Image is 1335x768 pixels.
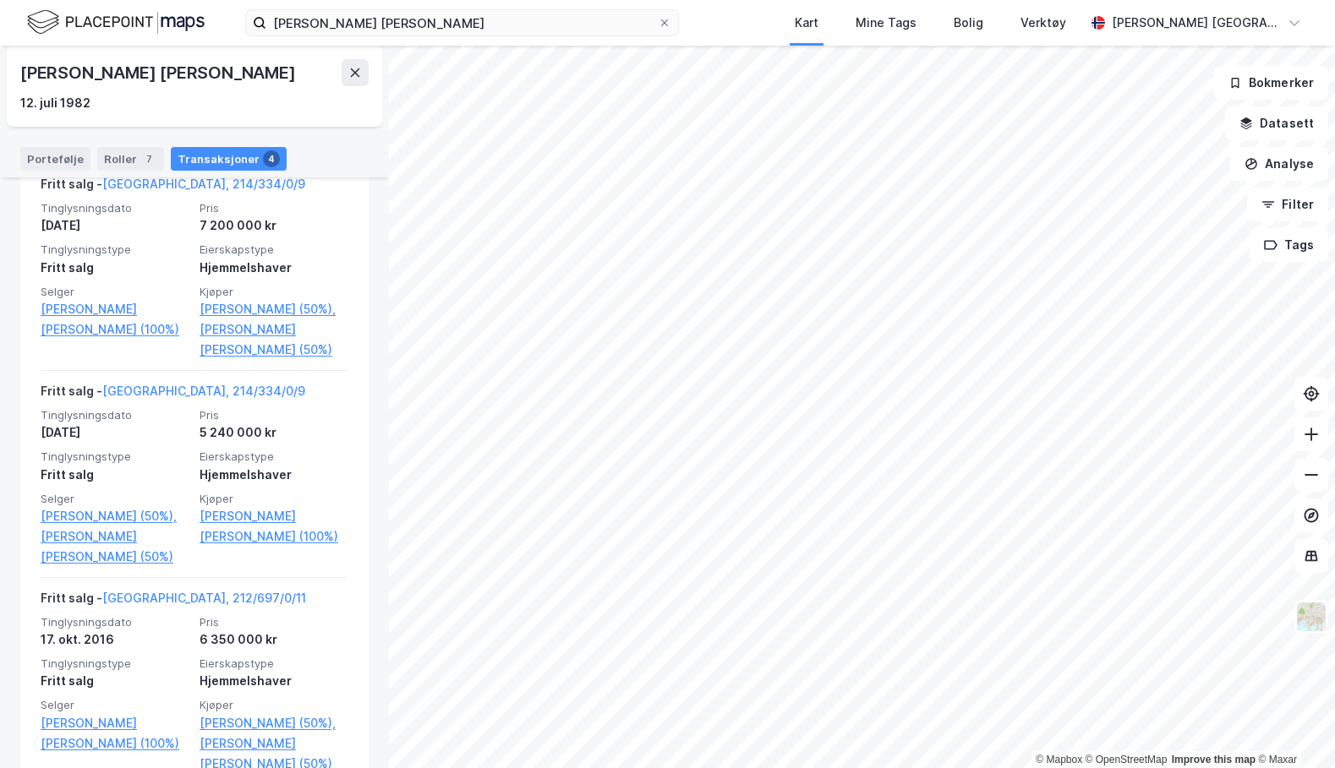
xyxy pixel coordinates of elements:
[1225,106,1328,140] button: Datasett
[1172,754,1256,765] a: Improve this map
[41,492,189,506] span: Selger
[1250,687,1335,768] div: Kontrollprogram for chat
[200,713,348,733] a: [PERSON_NAME] (50%),
[41,629,189,650] div: 17. okt. 2016
[27,8,205,37] img: logo.f888ab2527a4732fd821a326f86c7f29.svg
[1036,754,1082,765] a: Mapbox
[1112,13,1281,33] div: [PERSON_NAME] [GEOGRAPHIC_DATA]
[200,492,348,506] span: Kjøper
[41,422,189,443] div: [DATE]
[102,591,306,605] a: [GEOGRAPHIC_DATA], 212/697/0/11
[41,408,189,422] span: Tinglysningsdato
[20,59,299,86] div: [PERSON_NAME] [PERSON_NAME]
[41,656,189,671] span: Tinglysningstype
[171,147,287,171] div: Transaksjoner
[41,465,189,485] div: Fritt salg
[200,506,348,547] a: [PERSON_NAME] [PERSON_NAME] (100%)
[102,177,305,191] a: [GEOGRAPHIC_DATA], 214/334/0/9
[41,449,189,464] span: Tinglysningstype
[41,201,189,215] span: Tinglysningsdato
[200,449,348,464] span: Eierskapstype
[954,13,983,33] div: Bolig
[1247,188,1328,221] button: Filter
[1250,687,1335,768] iframe: Chat Widget
[200,465,348,485] div: Hjemmelshaver
[200,215,348,236] div: 7 200 000 kr
[41,258,189,278] div: Fritt salg
[200,422,348,443] div: 5 240 000 kr
[266,10,658,35] input: Søk på adresse, matrikkel, gårdeiere, leietakere eller personer
[200,299,348,319] a: [PERSON_NAME] (50%),
[1250,228,1328,262] button: Tags
[200,258,348,278] div: Hjemmelshaver
[41,285,189,299] span: Selger
[263,150,280,167] div: 4
[102,384,305,398] a: [GEOGRAPHIC_DATA], 214/334/0/9
[41,713,189,754] a: [PERSON_NAME] [PERSON_NAME] (100%)
[200,242,348,257] span: Eierskapstype
[41,506,189,526] a: [PERSON_NAME] (50%),
[41,381,305,408] div: Fritt salg -
[1086,754,1168,765] a: OpenStreetMap
[856,13,916,33] div: Mine Tags
[200,201,348,215] span: Pris
[1230,147,1328,181] button: Analyse
[41,615,189,629] span: Tinglysningsdato
[41,671,189,691] div: Fritt salg
[200,656,348,671] span: Eierskapstype
[200,671,348,691] div: Hjemmelshaver
[41,174,305,201] div: Fritt salg -
[1214,66,1328,100] button: Bokmerker
[20,93,90,113] div: 12. juli 1982
[41,299,189,340] a: [PERSON_NAME] [PERSON_NAME] (100%)
[200,629,348,650] div: 6 350 000 kr
[1295,601,1327,633] img: Z
[41,588,306,615] div: Fritt salg -
[41,526,189,567] a: [PERSON_NAME] [PERSON_NAME] (50%)
[41,215,189,236] div: [DATE]
[200,408,348,422] span: Pris
[795,13,818,33] div: Kart
[200,319,348,360] a: [PERSON_NAME] [PERSON_NAME] (50%)
[41,242,189,257] span: Tinglysningstype
[140,150,157,167] div: 7
[97,147,164,171] div: Roller
[41,698,189,712] span: Selger
[200,285,348,299] span: Kjøper
[1020,13,1066,33] div: Verktøy
[20,147,90,171] div: Portefølje
[200,698,348,712] span: Kjøper
[200,615,348,629] span: Pris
